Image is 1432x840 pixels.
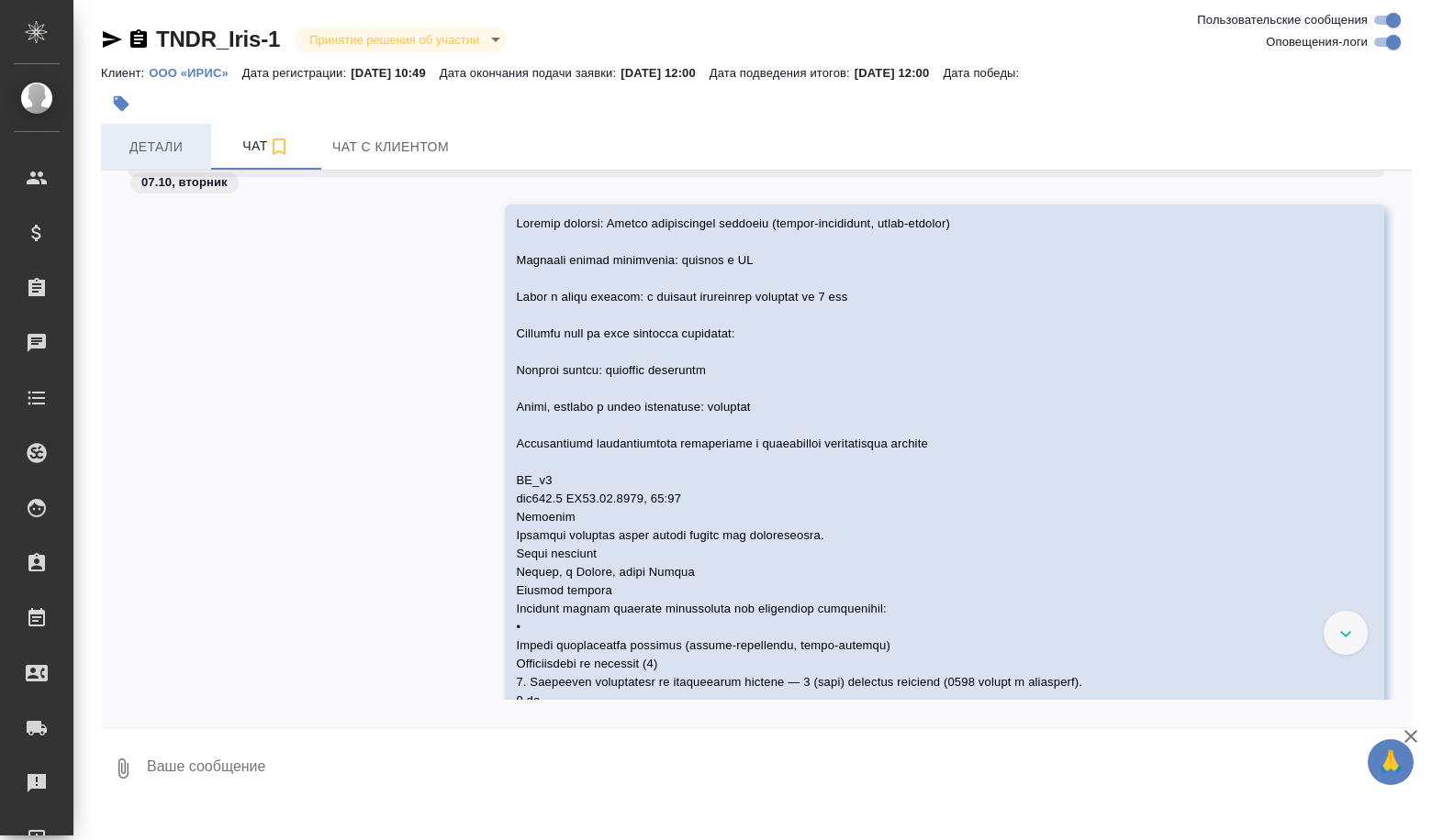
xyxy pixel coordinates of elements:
[101,66,149,80] p: Клиент:
[156,27,280,51] a: TNDR_Iris-1
[149,64,242,80] a: ООО «ИРИС»
[101,28,123,50] button: Скопировать ссылку для ЯМессенджера
[242,66,351,80] p: Дата регистрации:
[101,83,141,124] button: Добавить тэг
[268,136,290,158] svg: Подписаться
[1368,739,1414,785] button: 🙏
[295,28,507,52] div: Принятие решения об участии
[141,173,228,192] p: 07.10, вторник
[855,66,944,80] p: [DATE] 12:00
[943,66,1024,80] p: Дата победы:
[621,66,710,80] p: [DATE] 12:00
[112,136,200,159] span: Детали
[149,66,242,80] p: ООО «ИРИС»
[1197,11,1368,29] span: Пользовательские сообщения
[1266,33,1368,51] span: Оповещения-логи
[440,66,621,80] p: Дата окончания подачи заявки:
[351,66,440,80] p: [DATE] 10:49
[1375,743,1406,781] span: 🙏
[332,136,449,159] span: Чат с клиентом
[710,66,855,80] p: Дата подведения итогов:
[222,135,310,158] span: Чат
[304,32,485,48] button: Принятие решения об участии
[128,28,150,50] button: Скопировать ссылку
